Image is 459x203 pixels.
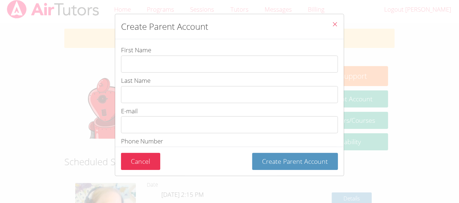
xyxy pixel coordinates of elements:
[121,56,338,73] input: First Name
[121,20,208,33] h2: Create Parent Account
[121,107,138,115] span: E-mail
[262,157,328,166] span: Create Parent Account
[121,137,163,145] span: Phone Number
[121,86,338,103] input: Last Name
[121,116,338,133] input: E-mail
[326,14,344,36] button: Close
[121,153,161,170] button: Cancel
[121,46,151,54] span: First Name
[252,153,338,170] button: Create Parent Account
[121,76,150,85] span: Last Name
